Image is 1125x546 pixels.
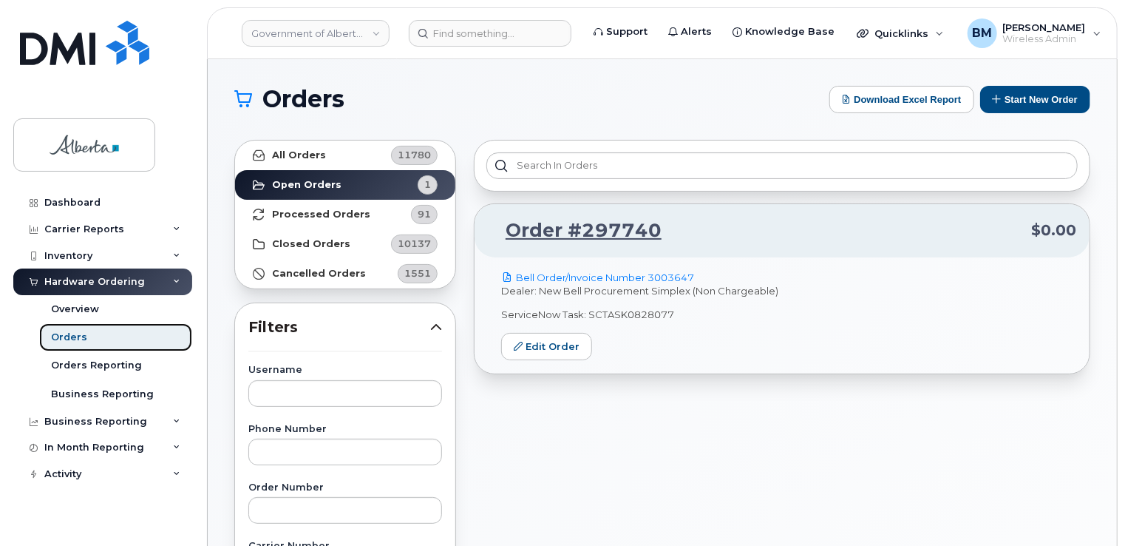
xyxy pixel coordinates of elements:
strong: Open Orders [272,179,341,191]
label: Phone Number [248,425,442,434]
a: Edit Order [501,333,592,360]
input: Search in orders [486,152,1078,179]
button: Download Excel Report [829,86,974,113]
label: Username [248,365,442,375]
span: Filters [248,317,430,338]
p: Dealer: New Bell Procurement Simplex (Non Chargeable) [501,284,1063,298]
span: $0.00 [1031,220,1076,241]
strong: Processed Orders [272,209,370,220]
strong: Closed Orders [272,238,350,250]
span: 1551 [404,266,431,280]
a: Closed Orders10137 [235,229,455,259]
a: Order #297740 [488,218,662,244]
span: 11780 [398,148,431,162]
span: 10137 [398,237,431,251]
a: Bell Order/Invoice Number 3003647 [501,272,694,283]
a: All Orders11780 [235,141,455,170]
span: Orders [262,88,344,110]
a: Processed Orders91 [235,200,455,229]
strong: All Orders [272,149,326,161]
label: Order Number [248,483,442,493]
span: 1 [424,178,431,192]
a: Open Orders1 [235,170,455,200]
span: 91 [418,207,431,221]
strong: Cancelled Orders [272,268,366,280]
p: ServiceNow Task: SCTASK0828077 [501,308,1063,322]
button: Start New Order [980,86,1090,113]
a: Cancelled Orders1551 [235,259,455,289]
